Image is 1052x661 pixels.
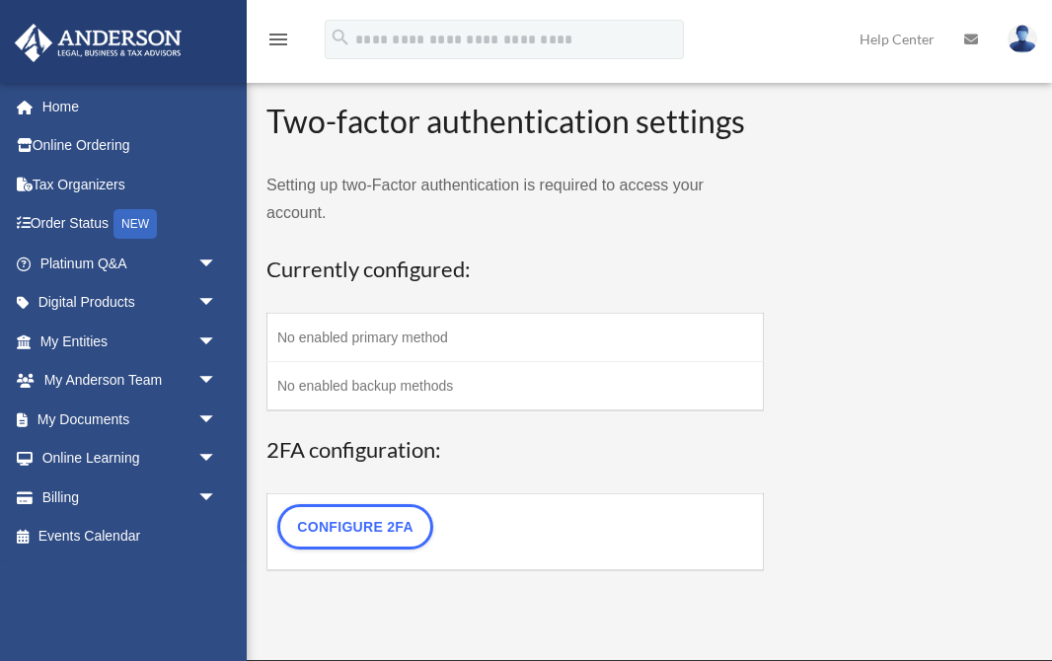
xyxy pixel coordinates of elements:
[14,244,247,283] a: Platinum Q&Aarrow_drop_down
[197,439,237,479] span: arrow_drop_down
[266,28,290,51] i: menu
[197,477,237,518] span: arrow_drop_down
[266,35,290,51] a: menu
[14,204,247,245] a: Order StatusNEW
[14,361,247,401] a: My Anderson Teamarrow_drop_down
[197,283,237,324] span: arrow_drop_down
[266,435,764,466] h3: 2FA configuration:
[14,517,247,556] a: Events Calendar
[197,244,237,284] span: arrow_drop_down
[14,322,247,361] a: My Entitiesarrow_drop_down
[14,477,247,517] a: Billingarrow_drop_down
[266,172,764,227] p: Setting up two-Factor authentication is required to access your account.
[197,361,237,402] span: arrow_drop_down
[14,126,247,166] a: Online Ordering
[1008,25,1037,53] img: User Pic
[113,209,157,239] div: NEW
[9,24,188,62] img: Anderson Advisors Platinum Portal
[14,283,247,323] a: Digital Productsarrow_drop_down
[266,100,764,144] h2: Two-factor authentication settings
[14,165,247,204] a: Tax Organizers
[330,27,351,48] i: search
[14,439,247,478] a: Online Learningarrow_drop_down
[266,255,764,285] h3: Currently configured:
[267,313,764,361] td: No enabled primary method
[14,400,247,439] a: My Documentsarrow_drop_down
[277,504,433,550] a: Configure 2FA
[197,400,237,440] span: arrow_drop_down
[267,361,764,410] td: No enabled backup methods
[197,322,237,362] span: arrow_drop_down
[14,87,247,126] a: Home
